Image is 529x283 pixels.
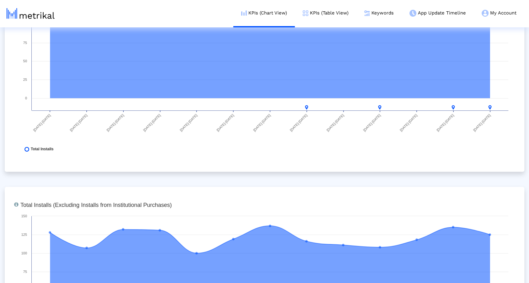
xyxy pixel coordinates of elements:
text: [DATE]-[DATE] [252,113,271,132]
img: keywords.png [364,10,370,16]
img: kpi-chart-menu-icon.png [241,10,247,16]
text: 75 [23,41,27,45]
text: [DATE]-[DATE] [32,113,51,132]
text: [DATE]-[DATE] [472,113,491,132]
text: 150 [21,214,27,218]
text: [DATE]-[DATE] [179,113,198,132]
text: [DATE]-[DATE] [216,113,235,132]
img: kpi-table-menu-icon.png [303,10,308,16]
text: [DATE]-[DATE] [289,113,308,132]
text: 75 [23,270,27,274]
tspan: Total Installs (Excluding Installs from Institutional Purchases) [20,202,172,208]
text: 0 [25,96,27,100]
text: [DATE]-[DATE] [399,113,418,132]
text: 50 [23,59,27,63]
text: 25 [23,78,27,81]
text: [DATE]-[DATE] [143,113,161,132]
text: 125 [21,233,27,236]
img: app-update-menu-icon.png [409,10,416,17]
span: Total Installs [31,147,53,152]
img: metrical-logo-light.png [7,8,55,19]
text: [DATE]-[DATE] [326,113,344,132]
text: 100 [21,251,27,255]
text: [DATE]-[DATE] [106,113,125,132]
text: [DATE]-[DATE] [362,113,381,132]
text: [DATE]-[DATE] [436,113,455,132]
img: my-account-menu-icon.png [482,10,489,17]
text: [DATE]-[DATE] [69,113,88,132]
